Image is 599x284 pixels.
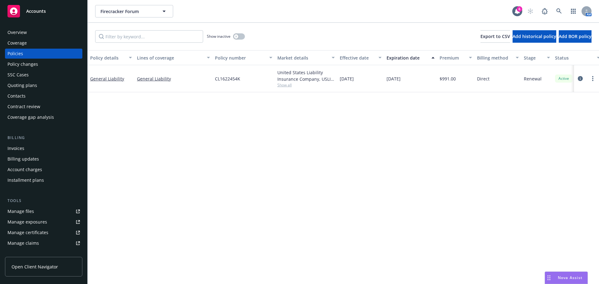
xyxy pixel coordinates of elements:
[277,82,335,88] span: Show all
[100,8,154,15] span: Firecracker Forum
[480,33,510,39] span: Export to CSV
[7,91,26,101] div: Contacts
[7,206,34,216] div: Manage files
[5,2,82,20] a: Accounts
[275,50,337,65] button: Market details
[7,165,42,175] div: Account charges
[559,30,592,43] button: Add BOR policy
[7,217,47,227] div: Manage exposures
[95,5,173,17] button: Firecracker Forum
[5,102,82,112] a: Contract review
[440,55,465,61] div: Premium
[5,27,82,37] a: Overview
[480,30,510,43] button: Export to CSV
[7,27,27,37] div: Overview
[477,75,489,82] span: Direct
[538,5,551,17] a: Report a Bug
[137,75,210,82] a: General Liability
[337,50,384,65] button: Effective date
[215,75,240,82] span: CL1622454K
[477,55,512,61] div: Billing method
[5,154,82,164] a: Billing updates
[212,50,275,65] button: Policy number
[7,238,39,248] div: Manage claims
[517,6,522,12] div: 6
[5,38,82,48] a: Coverage
[387,55,428,61] div: Expiration date
[524,55,543,61] div: Stage
[513,30,556,43] button: Add historical policy
[577,75,584,82] a: circleInformation
[5,228,82,238] a: Manage certificates
[5,198,82,204] div: Tools
[7,228,48,238] div: Manage certificates
[277,69,335,82] div: United States Liability Insurance Company, USLI, Gateway Specialty Insurance
[7,49,23,59] div: Policies
[7,102,40,112] div: Contract review
[558,275,582,280] span: Nova Assist
[384,50,437,65] button: Expiration date
[7,38,27,48] div: Coverage
[475,50,521,65] button: Billing method
[95,30,203,43] input: Filter by keyword...
[589,75,597,82] a: more
[215,55,265,61] div: Policy number
[7,175,44,185] div: Installment plans
[7,70,29,80] div: SSC Cases
[5,91,82,101] a: Contacts
[7,249,37,259] div: Manage BORs
[26,9,46,14] span: Accounts
[137,55,203,61] div: Lines of coverage
[90,55,125,61] div: Policy details
[5,206,82,216] a: Manage files
[5,112,82,122] a: Coverage gap analysis
[340,75,354,82] span: [DATE]
[524,75,542,82] span: Renewal
[5,80,82,90] a: Quoting plans
[7,154,39,164] div: Billing updates
[440,75,456,82] span: $991.00
[134,50,212,65] button: Lines of coverage
[387,75,401,82] span: [DATE]
[7,143,24,153] div: Invoices
[567,5,580,17] a: Switch app
[12,263,58,270] span: Open Client Navigator
[524,5,537,17] a: Start snowing
[7,112,54,122] div: Coverage gap analysis
[5,217,82,227] a: Manage exposures
[5,59,82,69] a: Policy changes
[545,272,553,284] div: Drag to move
[555,55,593,61] div: Status
[553,5,565,17] a: Search
[558,76,570,81] span: Active
[545,272,588,284] button: Nova Assist
[5,143,82,153] a: Invoices
[5,165,82,175] a: Account charges
[340,55,375,61] div: Effective date
[559,33,592,39] span: Add BOR policy
[277,55,328,61] div: Market details
[513,33,556,39] span: Add historical policy
[7,80,37,90] div: Quoting plans
[5,49,82,59] a: Policies
[521,50,553,65] button: Stage
[437,50,475,65] button: Premium
[5,249,82,259] a: Manage BORs
[88,50,134,65] button: Policy details
[5,135,82,141] div: Billing
[5,238,82,248] a: Manage claims
[207,34,231,39] span: Show inactive
[7,59,38,69] div: Policy changes
[5,70,82,80] a: SSC Cases
[90,76,124,82] a: General Liability
[5,175,82,185] a: Installment plans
